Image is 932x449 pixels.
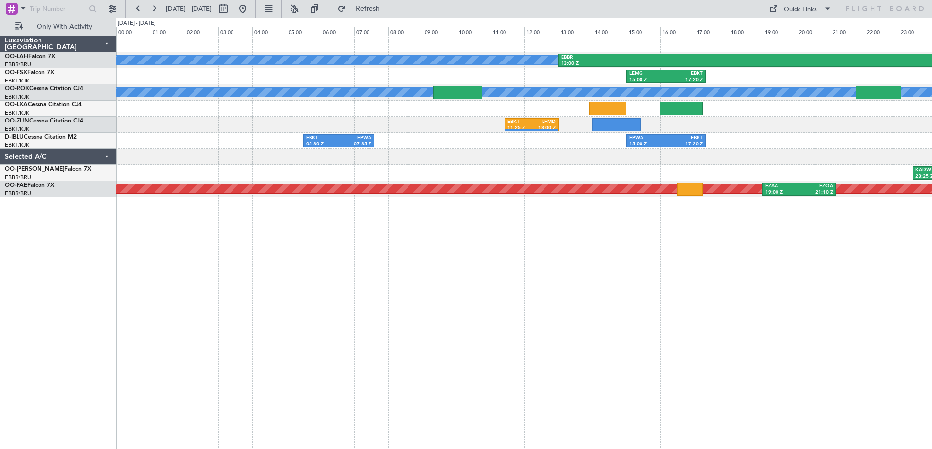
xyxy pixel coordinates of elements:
a: OO-LAHFalcon 7X [5,54,55,60]
div: EBKT [507,119,531,125]
div: 17:00 [695,27,729,36]
span: Only With Activity [25,23,103,30]
span: D-IBLU [5,134,24,140]
div: 11:00 [491,27,525,36]
div: 06:00 [321,27,355,36]
span: OO-ROK [5,86,29,92]
div: 20:00 [797,27,831,36]
span: OO-LXA [5,102,28,108]
div: EBKT [666,135,703,142]
div: 15:00 [627,27,661,36]
div: FZQA [799,183,834,190]
div: 15:00 Z [629,77,666,83]
div: 02:00 [185,27,219,36]
div: EPWA [339,135,371,142]
input: Trip Number [30,1,86,16]
div: 05:30 Z [306,141,339,148]
button: Only With Activity [11,19,106,35]
div: 10:00 [457,27,491,36]
div: EBKT [306,135,339,142]
a: EBKT/KJK [5,93,29,101]
a: EBBR/BRU [5,61,31,68]
div: 13:00 Z [531,125,555,132]
a: EBKT/KJK [5,109,29,117]
a: OO-[PERSON_NAME]Falcon 7X [5,166,91,172]
div: [DATE] - [DATE] [118,20,155,28]
span: OO-FSX [5,70,27,76]
a: D-IBLUCessna Citation M2 [5,134,77,140]
div: EPWA [629,135,666,142]
div: 11:25 Z [507,125,531,132]
span: OO-LAH [5,54,28,60]
span: OO-ZUN [5,118,29,124]
div: 09:00 [423,27,457,36]
div: 19:00 Z [765,189,799,196]
div: 08:00 [388,27,423,36]
div: 16:00 [660,27,695,36]
div: EBKT [666,70,703,77]
a: OO-ZUNCessna Citation CJ4 [5,118,83,124]
span: [DATE] - [DATE] [166,4,212,13]
a: EBBR/BRU [5,190,31,197]
a: OO-ROKCessna Citation CJ4 [5,86,83,92]
div: LFMD [531,119,555,125]
a: OO-LXACessna Citation CJ4 [5,102,82,108]
div: 00:00 [116,27,151,36]
div: 19:00 [763,27,797,36]
div: 15:00 Z [629,141,666,148]
div: 12:00 [524,27,559,36]
div: 03:00 [218,27,252,36]
div: 13:00 [559,27,593,36]
div: 04:00 [252,27,287,36]
span: Refresh [348,5,388,12]
a: EBKT/KJK [5,125,29,133]
div: 22:00 [865,27,899,36]
button: Refresh [333,1,391,17]
div: EBBR [561,54,758,61]
div: 21:10 Z [799,189,834,196]
div: 17:20 Z [666,141,703,148]
a: EBKT/KJK [5,142,29,149]
div: FZAA [765,183,799,190]
div: 13:00 Z [561,61,758,67]
div: LEMG [629,70,666,77]
div: 05:00 [287,27,321,36]
a: EBBR/BRU [5,174,31,181]
div: Quick Links [784,5,817,15]
div: 14:00 [593,27,627,36]
button: Quick Links [764,1,836,17]
a: OO-FSXFalcon 7X [5,70,54,76]
div: 07:35 Z [339,141,371,148]
div: 21:00 [831,27,865,36]
a: OO-FAEFalcon 7X [5,183,54,188]
span: OO-FAE [5,183,27,188]
div: 01:00 [151,27,185,36]
div: 17:20 Z [666,77,703,83]
span: OO-[PERSON_NAME] [5,166,64,172]
a: EBKT/KJK [5,77,29,84]
div: 18:00 [729,27,763,36]
div: 07:00 [354,27,388,36]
